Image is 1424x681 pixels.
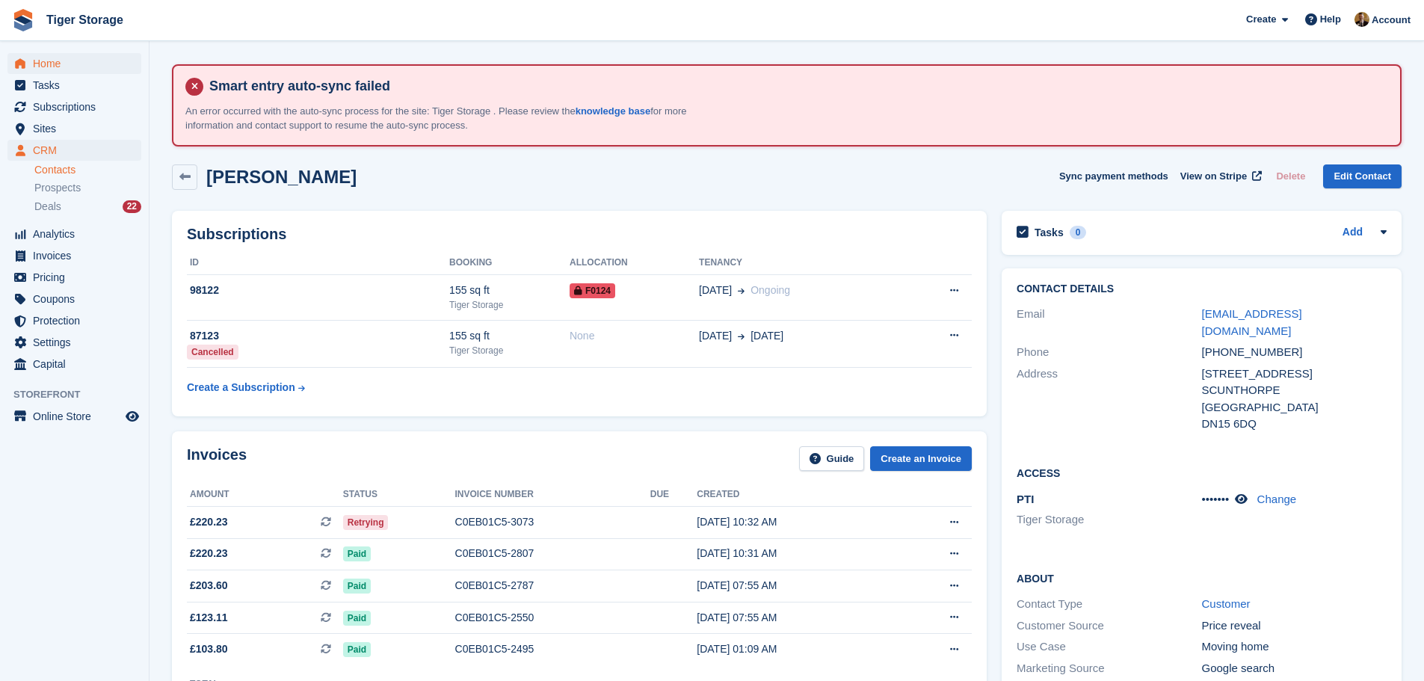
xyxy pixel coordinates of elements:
span: Paid [343,579,371,594]
div: [DATE] 07:55 AM [697,610,894,626]
h2: Subscriptions [187,226,972,243]
a: menu [7,332,141,353]
a: Add [1343,224,1363,241]
div: Tiger Storage [449,344,570,357]
div: C0EB01C5-2787 [455,578,650,594]
h2: Contact Details [1017,283,1387,295]
th: Invoice number [455,483,650,507]
a: menu [7,245,141,266]
a: Preview store [123,407,141,425]
span: Retrying [343,515,389,530]
div: C0EB01C5-3073 [455,514,650,530]
span: Sites [33,118,123,139]
a: Contacts [34,163,141,177]
span: Paid [343,546,371,561]
th: Status [343,483,455,507]
span: Settings [33,332,123,353]
span: £220.23 [190,514,228,530]
span: Protection [33,310,123,331]
a: Create an Invoice [870,446,972,471]
span: Paid [343,611,371,626]
div: Contact Type [1017,596,1201,613]
h2: Access [1017,465,1387,480]
div: Price reveal [1202,617,1387,635]
button: Delete [1270,164,1311,189]
span: Invoices [33,245,123,266]
div: C0EB01C5-2807 [455,546,650,561]
span: Online Store [33,406,123,427]
div: [DATE] 10:31 AM [697,546,894,561]
span: CRM [33,140,123,161]
span: Home [33,53,123,74]
a: menu [7,75,141,96]
a: Guide [799,446,865,471]
span: Tasks [33,75,123,96]
div: [DATE] 01:09 AM [697,641,894,657]
a: menu [7,406,141,427]
a: menu [7,96,141,117]
div: Phone [1017,344,1201,361]
span: Account [1372,13,1411,28]
span: View on Stripe [1180,169,1247,184]
a: Prospects [34,180,141,196]
span: Subscriptions [33,96,123,117]
a: menu [7,140,141,161]
a: Customer [1202,597,1251,610]
span: Paid [343,642,371,657]
span: [DATE] [699,283,732,298]
a: menu [7,224,141,244]
div: C0EB01C5-2550 [455,610,650,626]
th: Booking [449,251,570,275]
li: Tiger Storage [1017,511,1201,529]
a: menu [7,267,141,288]
div: 155 sq ft [449,283,570,298]
a: knowledge base [576,105,650,117]
div: [GEOGRAPHIC_DATA] [1202,399,1387,416]
div: Email [1017,306,1201,339]
a: Tiger Storage [40,7,129,32]
a: menu [7,310,141,331]
div: Google search [1202,660,1387,677]
span: F0124 [570,283,615,298]
span: £220.23 [190,546,228,561]
div: 155 sq ft [449,328,570,344]
span: [DATE] [699,328,732,344]
div: C0EB01C5-2495 [455,641,650,657]
div: Use Case [1017,638,1201,656]
span: PTI [1017,493,1034,505]
a: menu [7,354,141,375]
div: 22 [123,200,141,213]
div: None [570,328,699,344]
span: Pricing [33,267,123,288]
div: Cancelled [187,345,238,360]
div: Address [1017,366,1201,433]
th: Created [697,483,894,507]
th: Amount [187,483,343,507]
span: Capital [33,354,123,375]
h2: About [1017,570,1387,585]
span: Prospects [34,181,81,195]
th: Tenancy [699,251,902,275]
span: ••••••• [1202,493,1230,505]
div: Create a Subscription [187,380,295,395]
a: Deals 22 [34,199,141,215]
span: Create [1246,12,1276,27]
a: menu [7,289,141,309]
a: Change [1257,493,1297,505]
div: [PHONE_NUMBER] [1202,344,1387,361]
a: View on Stripe [1174,164,1265,189]
img: stora-icon-8386f47178a22dfd0bd8f6a31ec36ba5ce8667c1dd55bd0f319d3a0aa187defe.svg [12,9,34,31]
th: Due [650,483,697,507]
div: 87123 [187,328,449,344]
div: Customer Source [1017,617,1201,635]
h4: Smart entry auto-sync failed [203,78,1388,95]
a: menu [7,53,141,74]
div: SCUNTHORPE [1202,382,1387,399]
span: Deals [34,200,61,214]
h2: Invoices [187,446,247,471]
a: Create a Subscription [187,374,305,401]
div: Moving home [1202,638,1387,656]
div: [DATE] 07:55 AM [697,578,894,594]
span: Ongoing [750,284,790,296]
a: [EMAIL_ADDRESS][DOMAIN_NAME] [1202,307,1302,337]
